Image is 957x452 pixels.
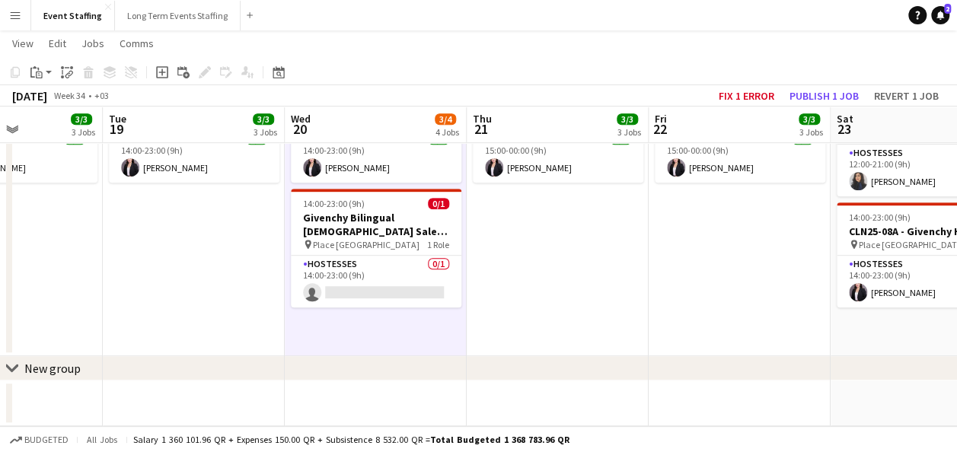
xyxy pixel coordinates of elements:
span: View [12,37,33,50]
span: Comms [120,37,154,50]
span: Total Budgeted 1 368 783.96 QR [430,434,569,445]
div: New group [24,361,81,376]
button: Publish 1 job [783,86,865,106]
a: 2 [931,6,949,24]
a: Comms [113,33,160,53]
span: Edit [49,37,66,50]
span: Jobs [81,37,104,50]
a: View [6,33,40,53]
a: Edit [43,33,72,53]
button: Long Term Events Staffing [115,1,241,30]
div: +03 [94,90,109,101]
span: Budgeted [24,434,69,445]
button: Revert 1 job [868,86,945,106]
button: Fix 1 error [713,86,780,106]
button: Event Staffing [31,1,115,30]
div: [DATE] [12,88,47,103]
div: Salary 1 360 101.96 QR + Expenses 150.00 QR + Subsistence 8 532.00 QR = [133,434,569,445]
span: 2 [944,4,951,14]
span: All jobs [84,434,120,445]
button: Budgeted [8,431,71,448]
a: Jobs [75,33,110,53]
